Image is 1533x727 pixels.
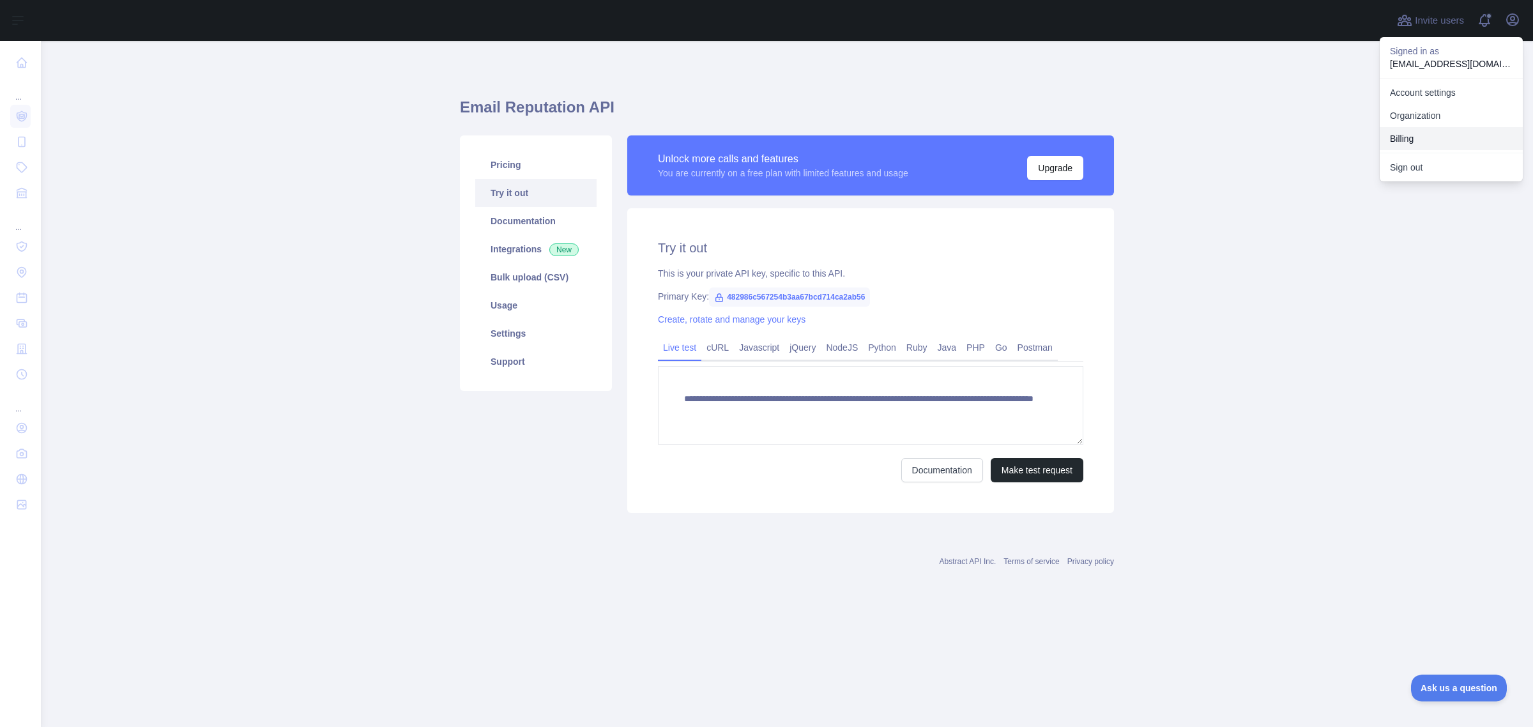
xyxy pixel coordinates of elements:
[990,337,1012,358] a: Go
[10,77,31,102] div: ...
[475,291,597,319] a: Usage
[933,337,962,358] a: Java
[709,287,870,307] span: 482986c567254b3aa67bcd714ca2ab56
[658,151,908,167] div: Unlock more calls and features
[1390,57,1513,70] p: [EMAIL_ADDRESS][DOMAIN_NAME]
[991,458,1083,482] button: Make test request
[1411,675,1507,701] iframe: Toggle Customer Support
[460,97,1114,128] h1: Email Reputation API
[1380,127,1523,150] button: Billing
[475,348,597,376] a: Support
[658,167,908,180] div: You are currently on a free plan with limited features and usage
[1067,557,1114,566] a: Privacy policy
[658,267,1083,280] div: This is your private API key, specific to this API.
[1380,156,1523,179] button: Sign out
[940,557,996,566] a: Abstract API Inc.
[475,179,597,207] a: Try it out
[1390,45,1513,57] p: Signed in as
[475,235,597,263] a: Integrations New
[658,239,1083,257] h2: Try it out
[10,207,31,233] div: ...
[1012,337,1058,358] a: Postman
[475,207,597,235] a: Documentation
[961,337,990,358] a: PHP
[734,337,784,358] a: Javascript
[1380,104,1523,127] a: Organization
[701,337,734,358] a: cURL
[1380,81,1523,104] a: Account settings
[821,337,863,358] a: NodeJS
[901,458,983,482] a: Documentation
[1394,10,1467,31] button: Invite users
[658,290,1083,303] div: Primary Key:
[901,337,933,358] a: Ruby
[1415,13,1464,28] span: Invite users
[475,319,597,348] a: Settings
[863,337,901,358] a: Python
[549,243,579,256] span: New
[475,263,597,291] a: Bulk upload (CSV)
[784,337,821,358] a: jQuery
[10,388,31,414] div: ...
[1027,156,1083,180] button: Upgrade
[658,337,701,358] a: Live test
[1003,557,1059,566] a: Terms of service
[658,314,805,325] a: Create, rotate and manage your keys
[475,151,597,179] a: Pricing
